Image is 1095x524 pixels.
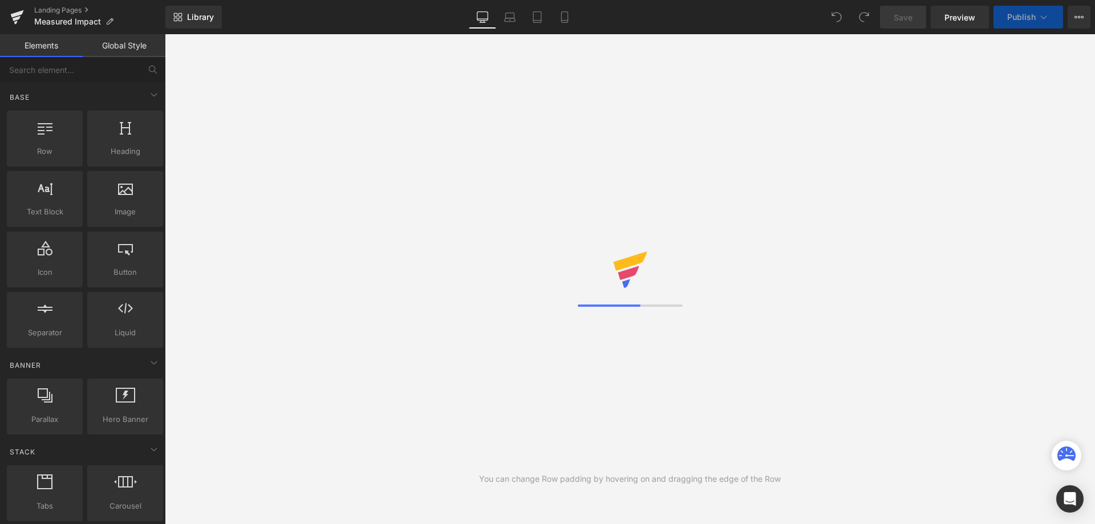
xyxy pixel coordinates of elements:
span: Button [91,266,160,278]
a: Global Style [83,34,165,57]
button: Undo [825,6,848,29]
button: Publish [993,6,1063,29]
span: Measured Impact [34,17,101,26]
button: More [1068,6,1090,29]
span: Tabs [10,500,79,512]
span: Save [894,11,912,23]
span: Text Block [10,206,79,218]
a: Laptop [496,6,524,29]
span: Heading [91,145,160,157]
a: Mobile [551,6,578,29]
span: Icon [10,266,79,278]
span: Carousel [91,500,160,512]
a: Desktop [469,6,496,29]
span: Separator [10,327,79,339]
span: Publish [1007,13,1036,22]
span: Base [9,92,31,103]
span: Library [187,12,214,22]
span: Preview [944,11,975,23]
span: Stack [9,446,36,457]
div: Open Intercom Messenger [1056,485,1084,513]
a: Preview [931,6,989,29]
span: Hero Banner [91,413,160,425]
a: Tablet [524,6,551,29]
span: Liquid [91,327,160,339]
a: Landing Pages [34,6,165,15]
span: Row [10,145,79,157]
span: Parallax [10,413,79,425]
span: Image [91,206,160,218]
a: New Library [165,6,222,29]
button: Redo [853,6,875,29]
div: You can change Row padding by hovering on and dragging the edge of the Row [479,473,781,485]
span: Banner [9,360,42,371]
